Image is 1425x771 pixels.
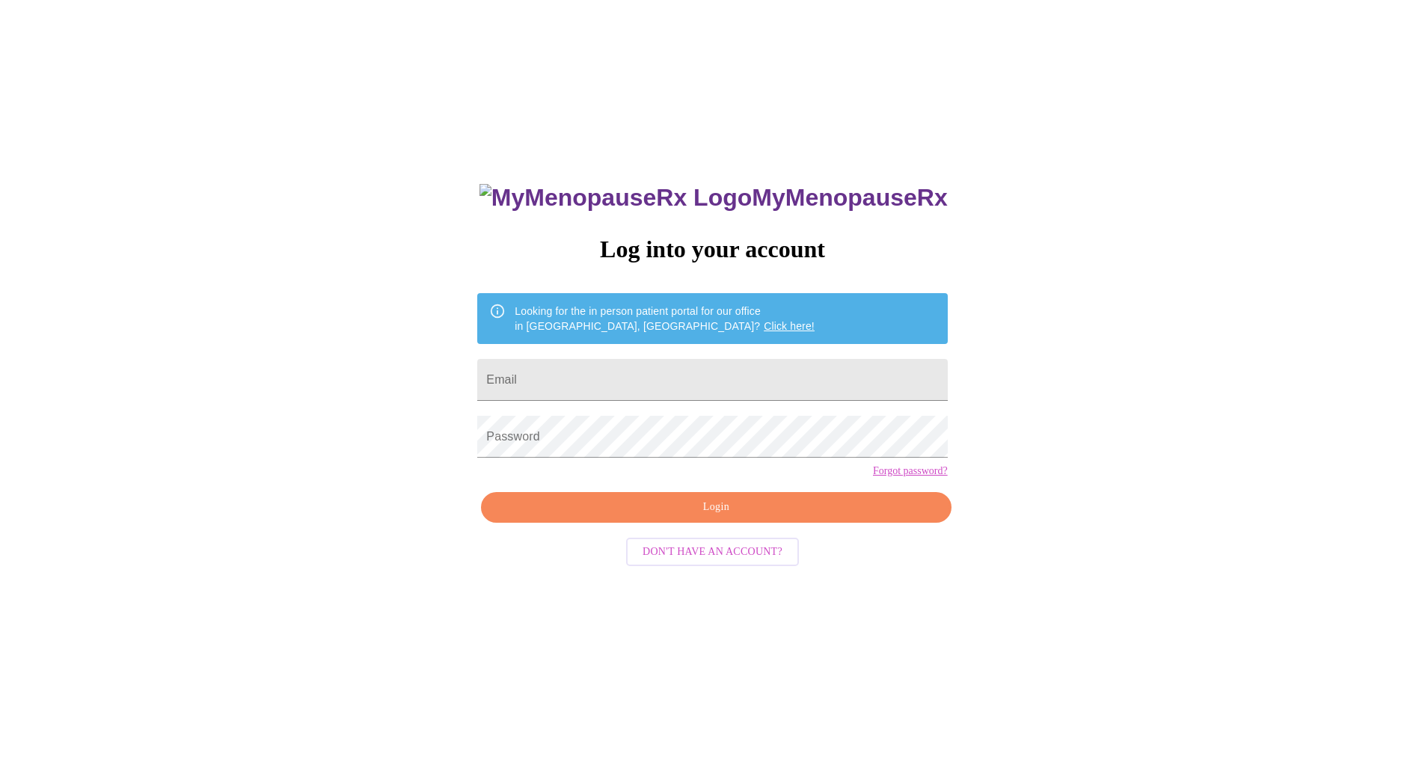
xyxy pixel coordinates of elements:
span: Login [498,498,934,517]
button: Login [481,492,951,523]
button: Don't have an account? [626,538,799,567]
a: Forgot password? [873,465,948,477]
a: Don't have an account? [622,544,803,557]
span: Don't have an account? [643,543,782,562]
a: Click here! [764,320,815,332]
h3: MyMenopauseRx [479,184,948,212]
img: MyMenopauseRx Logo [479,184,752,212]
div: Looking for the in person patient portal for our office in [GEOGRAPHIC_DATA], [GEOGRAPHIC_DATA]? [515,298,815,340]
h3: Log into your account [477,236,947,263]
